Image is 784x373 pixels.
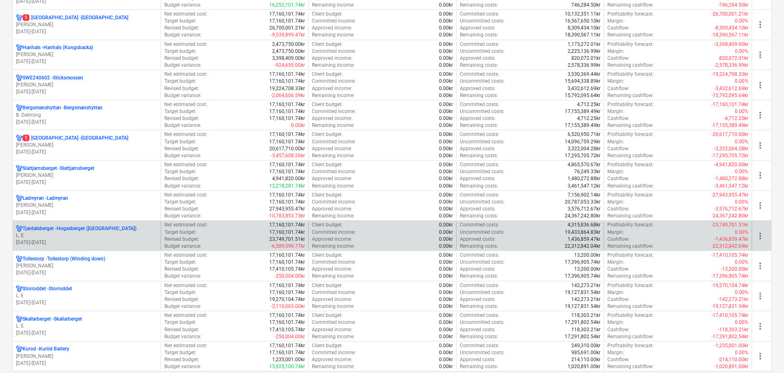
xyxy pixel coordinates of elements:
[439,199,453,206] p: 0.00kr
[16,360,157,367] p: [DATE] - [DATE]
[607,145,629,152] p: Cashflow :
[312,32,355,38] p: Remaining income :
[16,179,157,186] p: [DATE] - [DATE]
[711,32,748,38] p: -18,390,567.11kr
[312,18,356,25] p: Committed income :
[460,206,495,212] p: Approved costs :
[312,115,352,122] p: Approved income :
[439,25,453,32] p: 0.00kr
[16,104,23,111] div: Project has multi currencies enabled
[16,316,157,337] div: Skallarberget -SkallarbergetL. E[DATE]-[DATE]
[568,62,600,69] p: 2,578,336.99kr
[607,11,654,18] p: Profitability forecast :
[16,104,157,125] div: Bergsmanshyttan -BergsmanshyttanB. Dellming[DATE]-[DATE]
[607,122,654,129] p: Remaining cashflow :
[711,71,748,78] p: -19,224,708.33kr
[269,85,305,92] p: 19,224,708.33kr
[23,135,30,141] span: 1
[568,183,600,190] p: 3,461,547.12kr
[460,55,495,62] p: Approved costs :
[164,183,201,190] p: Budget variance :
[16,330,157,337] p: [DATE] - [DATE]
[568,145,600,152] p: 3,322,004.28kr
[312,122,355,129] p: Remaining income :
[565,152,600,159] p: 17,295,705.72kr
[164,108,196,115] p: Target budget :
[607,41,654,48] p: Profitability forecast :
[269,25,305,32] p: 26,700,001.21kr
[439,2,453,9] p: 0.00kr
[735,48,748,55] p: 0.00%
[164,131,207,138] p: Net estimated cost :
[272,55,305,62] p: 3,398,409.00kr
[312,92,355,99] p: Remaining income :
[577,101,600,108] p: 4,712.25kr
[16,323,157,330] p: L. E
[164,122,201,129] p: Budget variance :
[23,44,93,51] p: Hanhals - Hanhals (Kungsbacka)
[312,138,356,145] p: Committed income :
[755,140,765,150] span: more_vert
[312,78,356,85] p: Committed income :
[460,11,499,18] p: Committed costs :
[735,138,748,145] p: 0.00%
[607,192,654,199] p: Profitability forecast :
[164,161,207,168] p: Net estimated cost :
[16,112,157,119] p: B. Dellming
[718,55,748,62] p: -820,072.01kr
[312,206,352,212] p: Approved income :
[16,316,23,323] div: Project has multi currencies enabled
[16,285,157,306] div: Storroddet -StorroddetL. E[DATE]-[DATE]
[269,183,305,190] p: 12,218,281.74kr
[23,14,30,21] span: 1
[607,175,629,182] p: Cashflow :
[568,41,600,48] p: 1,173,272.01kr
[275,62,305,69] p: -924,659.00kr
[164,145,199,152] p: Revised budget :
[272,41,305,48] p: 2,473,750.00kr
[607,131,654,138] p: Profitability forecast :
[460,71,499,78] p: Committed costs :
[460,168,504,175] p: Uncommitted costs :
[269,168,305,175] p: 17,160,101.74kr
[164,175,199,182] p: Revised budget :
[460,115,495,122] p: Approved costs :
[724,115,748,122] p: -4,712.25kr
[312,131,343,138] p: Client budget :
[711,122,748,129] p: -17,155,389.49kr
[755,261,765,271] span: more_vert
[16,165,23,172] div: Project has multi currencies enabled
[439,71,453,78] p: 0.00kr
[607,161,654,168] p: Profitability forecast :
[16,51,157,58] p: [PERSON_NAME]
[16,44,23,51] div: Project has multi currencies enabled
[714,62,748,69] p: -2,578,336.99kr
[16,172,157,179] p: [PERSON_NAME]
[269,101,305,108] p: 17,160,101.74kr
[312,161,343,168] p: Client budget :
[714,161,748,168] p: -4,941,820.00kr
[271,152,305,159] p: -3,457,608.26kr
[607,152,654,159] p: Remaining cashflow :
[439,192,453,199] p: 0.00kr
[607,101,654,108] p: Profitability forecast :
[164,168,196,175] p: Target budget :
[755,231,765,241] span: more_vert
[269,71,305,78] p: 17,160,101.74kr
[16,119,157,126] p: [DATE] - [DATE]
[269,145,305,152] p: 20,617,710.00kr
[312,62,355,69] p: Remaining income :
[23,75,83,81] p: SWE240602 - Sticksmossen
[23,135,128,142] p: [GEOGRAPHIC_DATA] - [GEOGRAPHIC_DATA]
[312,2,355,9] p: Remaining income :
[460,18,504,25] p: Uncommitted costs :
[312,41,343,48] p: Client budget :
[568,175,600,182] p: 1,480,272.88kr
[755,50,765,60] span: more_vert
[269,206,305,212] p: 27,943,955.47kr
[460,161,499,168] p: Committed costs :
[439,138,453,145] p: 0.00kr
[755,321,765,331] span: more_vert
[439,206,453,212] p: 0.00kr
[16,28,157,35] p: [DATE] - [DATE]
